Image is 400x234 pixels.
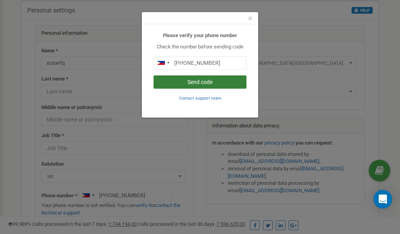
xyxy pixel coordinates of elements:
[154,56,246,70] input: 0905 123 4567
[154,75,246,89] button: Send code
[248,14,252,23] span: ×
[154,43,246,51] p: Check the number before sending code
[163,32,237,38] b: Please verify your phone number
[373,190,392,209] div: Open Intercom Messenger
[154,57,172,69] div: Telephone country code
[248,14,252,23] button: Close
[179,96,221,101] small: Contact support team
[179,95,221,101] a: Contact support team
